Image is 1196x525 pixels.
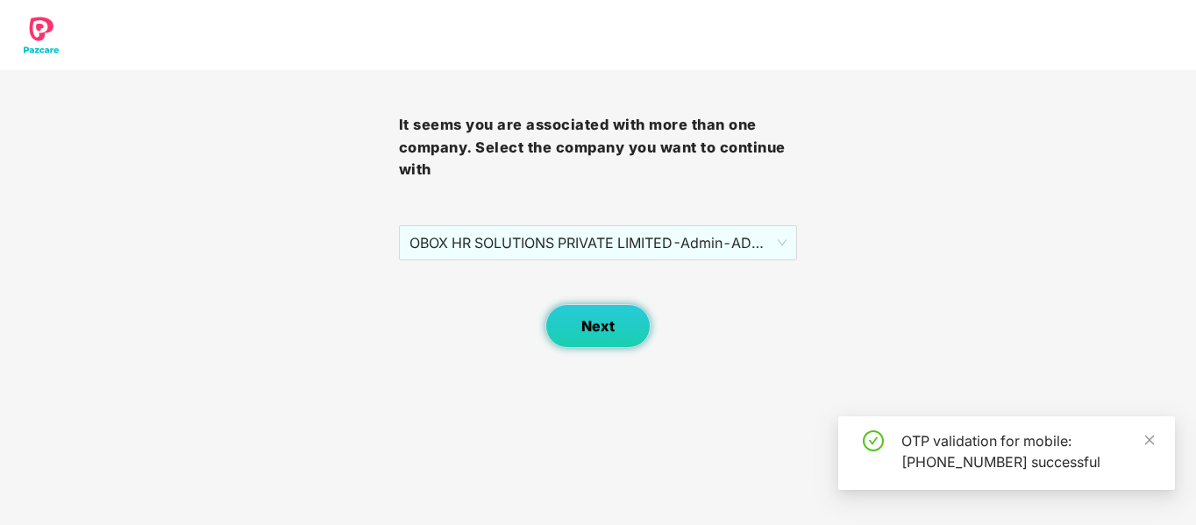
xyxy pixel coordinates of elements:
span: close [1143,434,1156,446]
span: OBOX HR SOLUTIONS PRIVATE LIMITED - Admin - ADMIN [409,226,787,259]
span: check-circle [863,430,884,451]
h3: It seems you are associated with more than one company. Select the company you want to continue with [399,114,798,181]
button: Next [545,304,651,348]
div: OTP validation for mobile: [PHONE_NUMBER] successful [901,430,1154,472]
span: Next [581,318,615,335]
